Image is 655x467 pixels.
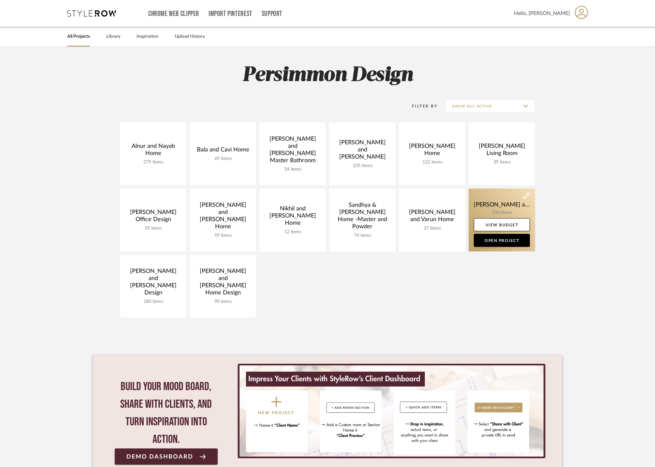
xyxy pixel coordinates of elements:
div: [PERSON_NAME] and [PERSON_NAME] Home Design [195,268,251,299]
div: 34 items [265,167,321,172]
div: [PERSON_NAME] Home [404,143,460,160]
div: 59 items [125,226,181,231]
a: Open Project [474,234,530,247]
div: Alnur and Nayab Home [125,143,181,160]
a: Upload History [175,32,205,41]
div: [PERSON_NAME] and [PERSON_NAME] Home [195,202,251,233]
div: 279 items [125,160,181,165]
a: All Projects [67,32,90,41]
a: Demo Dashboard [115,448,218,465]
div: 59 items [195,233,251,238]
div: 69 items [195,156,251,162]
div: 12 items [265,229,321,235]
div: 90 items [195,299,251,304]
a: Chrome Web Clipper [148,11,199,17]
div: [PERSON_NAME] and [PERSON_NAME] [334,139,390,163]
div: [PERSON_NAME] Living Room [474,143,530,160]
div: Nikhil and [PERSON_NAME] Home [265,205,321,229]
a: Library [106,32,120,41]
div: 39 items [474,160,530,165]
div: 0 [237,364,546,458]
a: View Budget [474,218,530,231]
span: Demo Dashboard [126,454,193,460]
div: 180 items [125,299,181,304]
div: [PERSON_NAME] and [PERSON_NAME] Design [125,268,181,299]
a: Import Pinterest [209,11,252,17]
img: StyleRow_Client_Dashboard_Banner__1_.png [240,365,544,457]
a: Inspiration [137,32,158,41]
div: 122 items [404,160,460,165]
div: Sandhya & [PERSON_NAME] Home -Master and Powder [334,202,390,233]
div: [PERSON_NAME] and [PERSON_NAME] Master Bathroom [265,135,321,167]
a: Support [262,11,282,17]
div: Filter By [403,103,438,109]
div: 105 items [334,163,390,169]
div: [PERSON_NAME] and Varun Home [404,209,460,226]
div: [PERSON_NAME] Office Design [125,209,181,226]
div: Build your mood board, share with clients, and turn inspiration into action. [115,378,218,448]
div: 74 items [334,233,390,238]
div: Bala and Cavi Home [195,146,251,156]
span: Hello, [PERSON_NAME] [514,9,570,17]
div: 37 items [404,226,460,231]
h2: Persimmon Design [93,63,562,88]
